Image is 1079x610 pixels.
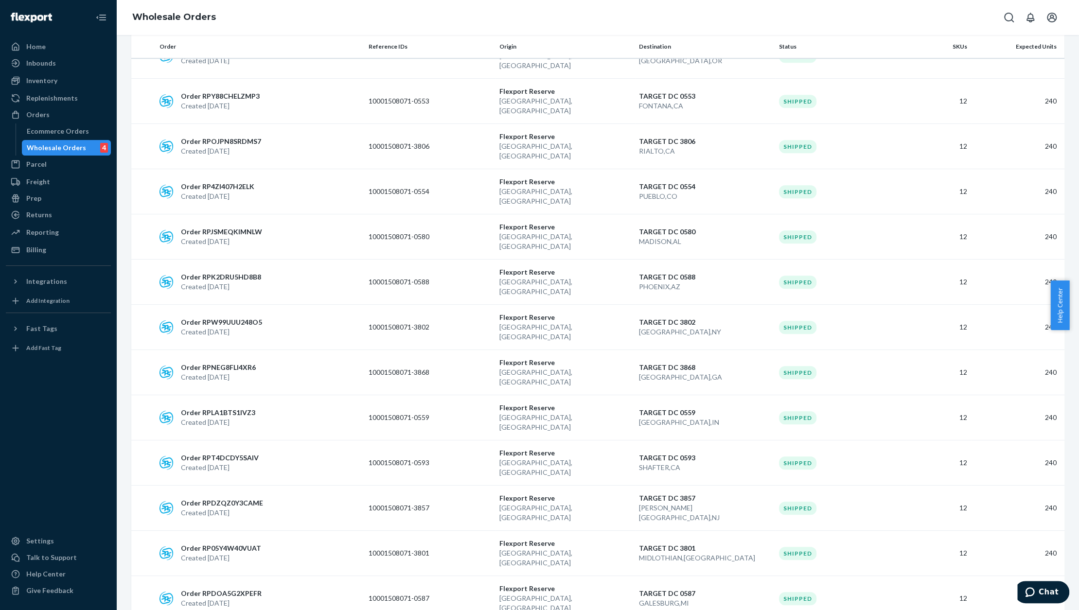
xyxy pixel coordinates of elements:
p: FONTANA , CA [639,101,771,111]
p: Created [DATE] [181,237,262,246]
th: Destination [635,35,775,58]
th: Reference IDs [365,35,495,58]
td: 240 [971,486,1064,531]
img: sps-commerce logo [159,320,173,334]
p: [GEOGRAPHIC_DATA] , IN [639,418,771,427]
div: Shipped [779,411,816,424]
p: Created [DATE] [181,463,259,472]
p: [GEOGRAPHIC_DATA] , [GEOGRAPHIC_DATA] [499,503,631,523]
p: Order RPW99UUU248O5 [181,317,262,327]
th: SKUs [906,35,971,58]
div: Add Integration [26,296,70,305]
img: sps-commerce logo [159,592,173,605]
p: [GEOGRAPHIC_DATA] , [GEOGRAPHIC_DATA] [499,367,631,387]
td: 240 [971,305,1064,350]
a: Inbounds [6,55,111,71]
a: Orders [6,107,111,122]
td: 240 [971,350,1064,395]
p: MADISON , AL [639,237,771,246]
p: 10001508071-3806 [369,141,446,151]
div: Shipped [779,140,816,153]
p: PHOENIX , AZ [639,282,771,292]
a: Help Center [6,566,111,582]
td: 12 [906,79,971,124]
p: Created [DATE] [181,327,262,337]
p: Order RPY88CHELZMP3 [181,91,260,101]
p: Order RP4ZI407H2ELK [181,182,254,192]
td: 12 [906,124,971,169]
td: 240 [971,79,1064,124]
p: Order RPNEG8FLI4XR6 [181,363,256,372]
p: Created [DATE] [181,508,263,518]
a: Returns [6,207,111,223]
img: sps-commerce logo [159,94,173,108]
p: [GEOGRAPHIC_DATA] , [GEOGRAPHIC_DATA] [499,277,631,296]
img: sps-commerce logo [159,139,173,153]
p: 10001508071-0554 [369,187,446,196]
p: Flexport Reserve [499,493,631,503]
td: 12 [906,395,971,440]
button: Open Search Box [999,8,1019,27]
a: Ecommerce Orders [22,123,111,139]
div: Fast Tags [26,324,57,333]
p: Order RPK2DRU5HD8B8 [181,272,261,282]
div: Inbounds [26,58,56,68]
p: Created [DATE] [181,372,256,382]
p: Flexport Reserve [499,539,631,548]
div: Add Fast Tag [26,344,61,352]
p: [PERSON_NAME][GEOGRAPHIC_DATA] , NJ [639,503,771,523]
th: Origin [495,35,635,58]
p: MIDLOTHIAN , [GEOGRAPHIC_DATA] [639,553,771,563]
img: sps-commerce logo [159,185,173,198]
p: [GEOGRAPHIC_DATA] , [GEOGRAPHIC_DATA] [499,187,631,206]
div: Shipped [779,456,816,470]
p: Order RPOJPN8SRDMS7 [181,137,261,146]
p: Created [DATE] [181,598,262,608]
p: [GEOGRAPHIC_DATA] , [GEOGRAPHIC_DATA] [499,141,631,161]
p: 10001508071-0588 [369,277,446,287]
p: 10001508071-3802 [369,322,446,332]
p: TARGET DC 3802 [639,317,771,327]
td: 12 [906,531,971,576]
div: Wholesale Orders [27,143,86,153]
div: Talk to Support [26,553,77,562]
img: Flexport logo [11,13,52,22]
p: [GEOGRAPHIC_DATA] , [GEOGRAPHIC_DATA] [499,232,631,251]
div: Inventory [26,76,57,86]
a: Billing [6,242,111,258]
a: Parcel [6,157,111,172]
div: Billing [26,245,46,255]
p: 10001508071-3868 [369,367,446,377]
p: Flexport Reserve [499,358,631,367]
p: TARGET DC 3801 [639,543,771,553]
div: Orders [26,110,50,120]
a: Add Fast Tag [6,340,111,356]
p: TARGET DC 0553 [639,91,771,101]
img: sps-commerce logo [159,501,173,515]
td: 12 [906,440,971,486]
ol: breadcrumbs [124,3,224,32]
div: Prep [26,193,41,203]
p: Created [DATE] [181,192,254,201]
th: Expected Units [971,35,1064,58]
div: Home [26,42,46,52]
div: Reporting [26,227,59,237]
button: Open account menu [1042,8,1061,27]
div: Shipped [779,321,816,334]
a: Replenishments [6,90,111,106]
a: Prep [6,191,111,206]
p: Flexport Reserve [499,313,631,322]
div: Give Feedback [26,586,73,595]
td: 12 [906,214,971,260]
div: Shipped [779,276,816,289]
a: Add Integration [6,293,111,309]
p: TARGET DC 0588 [639,272,771,282]
td: 12 [906,350,971,395]
p: 10001508071-3857 [369,503,446,513]
p: 10001508071-0559 [369,413,446,422]
p: TARGET DC 0554 [639,182,771,192]
p: TARGET DC 0580 [639,227,771,237]
p: 10001508071-0587 [369,593,446,603]
p: [GEOGRAPHIC_DATA] , [GEOGRAPHIC_DATA] [499,548,631,568]
p: GALESBURG , MI [639,598,771,608]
